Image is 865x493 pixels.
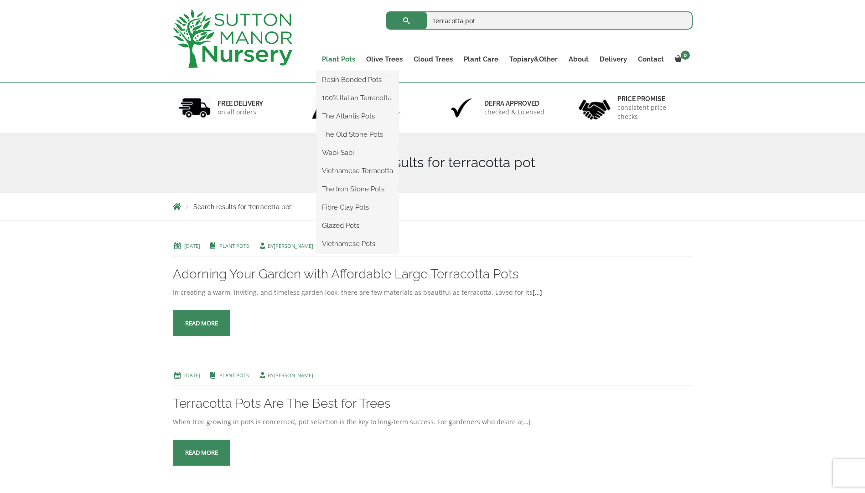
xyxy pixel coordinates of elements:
[484,108,544,117] p: checked & Licensed
[179,96,211,119] img: 1.jpg
[218,99,263,108] h6: FREE DELIVERY
[316,164,399,178] a: Vietnamese Terracotta
[579,94,611,122] img: 4.jpg
[173,440,230,466] a: Read more
[681,51,690,60] span: 0
[219,242,249,249] a: Plant Pots
[504,53,563,66] a: Topiary&Other
[361,53,408,66] a: Olive Trees
[184,242,200,249] a: [DATE]
[316,73,399,87] a: Resin Bonded Pots
[458,53,504,66] a: Plant Care
[274,372,313,379] a: [PERSON_NAME]
[533,288,542,297] a: […]
[316,146,399,159] a: Wabi-Sabi
[173,310,230,336] a: Read more
[173,267,518,282] a: Adorning Your Garden with Affordable Large Terracotta Pots
[258,372,313,379] span: by
[258,242,313,249] span: by
[316,182,399,196] a: The Iron Stone Pots
[218,108,263,117] p: on all orders
[316,128,399,141] a: The Old Stone Pots
[173,396,390,411] a: Terracotta Pots Are The Best for Trees
[173,9,292,68] img: logo
[274,242,313,249] a: [PERSON_NAME]
[408,53,458,66] a: Cloud Trees
[312,96,344,119] img: 2.jpg
[219,372,249,379] a: Plant Pots
[669,53,693,66] a: 0
[316,91,399,105] a: 100% Italian Terracotta
[173,416,693,427] div: When tree growing in pots is concerned, pot selection is the key to long-term success. For garden...
[484,99,544,108] h6: Defra approved
[316,200,399,214] a: Fibre Clay Pots
[173,203,693,210] nav: Breadcrumbs
[617,95,687,103] h6: Price promise
[521,417,531,426] a: […]
[594,53,632,66] a: Delivery
[445,96,477,119] img: 3.jpg
[316,237,399,251] a: Vietnamese Pots
[386,11,693,30] input: Search...
[193,203,293,211] span: Search results for “terracotta pot”
[563,53,594,66] a: About
[173,287,693,298] div: In creating a warm, inviting, and timeless garden look, there are few materials as beautiful as t...
[316,53,361,66] a: Plant Pots
[316,109,399,123] a: The Atlantis Pots
[617,103,687,121] p: consistent price checks
[316,219,399,232] a: Glazed Pots
[184,372,200,379] a: [DATE]
[173,154,693,171] h1: Search Results for terracotta pot
[632,53,669,66] a: Contact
